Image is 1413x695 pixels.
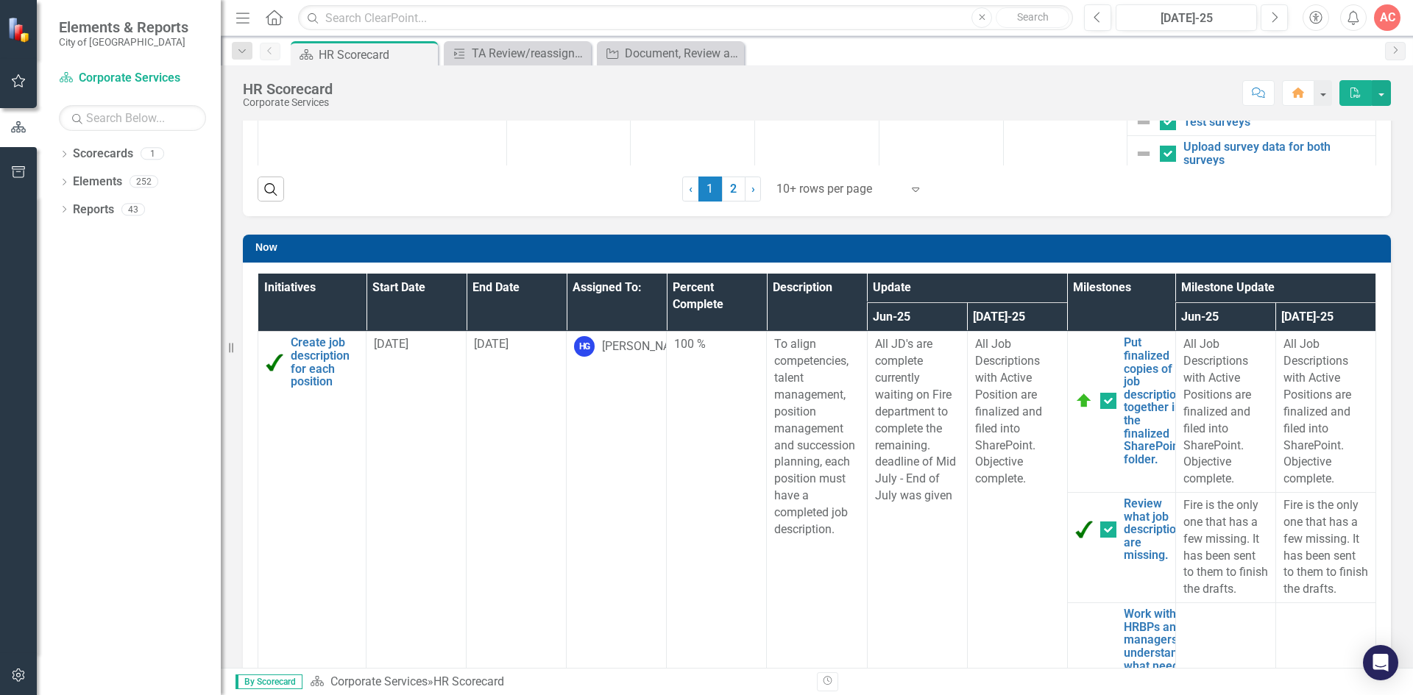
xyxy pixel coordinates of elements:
[1374,4,1400,31] button: AC
[574,336,595,357] div: HG
[722,177,746,202] a: 2
[1017,11,1049,23] span: Search
[59,36,188,48] small: City of [GEOGRAPHIC_DATA]
[774,337,855,535] span: To align competencies, talent management, position management and succession planning, each posit...
[447,44,587,63] a: TA Review/reassign work
[59,18,188,36] span: Elements & Reports
[374,337,408,351] span: [DATE]
[1116,4,1257,31] button: [DATE]-25
[875,336,960,504] p: All JD's are complete currently waiting on Fire department to complete the remaining. deadline of...
[1135,113,1152,131] img: Not Defined
[291,336,358,388] a: Create job description for each position
[1127,136,1376,171] td: Double-Click to Edit Right Click for Context Menu
[1183,336,1268,488] p: All Job Descriptions with Active Positions are finalized and filed into SharePoint. Objective com...
[674,336,759,353] div: 100 %
[243,97,333,108] div: Corporate Services
[601,44,740,63] a: Document, Review and Improve Talent Acquisition Processes
[1067,493,1175,603] td: Double-Click to Edit Right Click for Context Menu
[689,182,693,196] span: ‹
[751,182,755,196] span: ›
[698,177,722,202] span: 1
[1124,336,1189,466] a: Put finalized copies of job descriptions together in the finalized SharePoint folder.
[625,44,740,63] div: Document, Review and Improve Talent Acquisition Processes
[310,674,806,691] div: »
[474,337,509,351] span: [DATE]
[73,202,114,218] a: Reports
[1183,140,1368,166] a: Upload survey data for both surveys
[1275,493,1375,603] td: Double-Click to Edit
[298,5,1073,31] input: Search ClearPoint...
[1183,115,1368,129] a: Test surveys
[243,81,333,97] div: HR Scorecard
[1283,336,1368,488] p: All Job Descriptions with Active Positions are finalized and filed into SharePoint. Objective com...
[266,354,283,371] img: Completed
[472,44,587,63] div: TA Review/reassign work
[59,70,206,87] a: Corporate Services
[1275,332,1375,493] td: Double-Click to Edit
[602,338,690,355] div: [PERSON_NAME]
[1124,497,1189,562] a: Review what job descriptions are missing.
[7,17,33,43] img: ClearPoint Strategy
[319,46,434,64] div: HR Scorecard
[975,336,1060,488] p: All Job Descriptions with Active Position are finalized and filed into SharePoint. Objective comp...
[59,105,206,131] input: Search Below...
[73,174,122,190] a: Elements
[330,674,428,688] a: Corporate Services
[130,176,158,188] div: 252
[1175,493,1275,603] td: Double-Click to Edit
[1283,497,1368,598] p: Fire is the only one that has a few missing. It has been sent to them to finish the drafts.
[121,203,145,215] div: 43
[235,674,302,689] span: By Scorecard
[1135,145,1152,163] img: Not Defined
[1067,332,1175,493] td: Double-Click to Edit Right Click for Context Menu
[1183,497,1268,598] p: Fire is the only one that has a few missing. It has been sent to them to finish the drafts.
[1075,521,1093,538] img: Completed
[1127,109,1376,136] td: Double-Click to Edit Right Click for Context Menu
[1363,645,1398,680] div: Open Intercom Messenger
[996,7,1069,28] button: Search
[1075,392,1093,410] img: On Target
[141,148,164,160] div: 1
[433,674,504,688] div: HR Scorecard
[255,242,1384,253] h3: Now
[1121,10,1252,27] div: [DATE]-25
[73,146,133,163] a: Scorecards
[1175,332,1275,493] td: Double-Click to Edit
